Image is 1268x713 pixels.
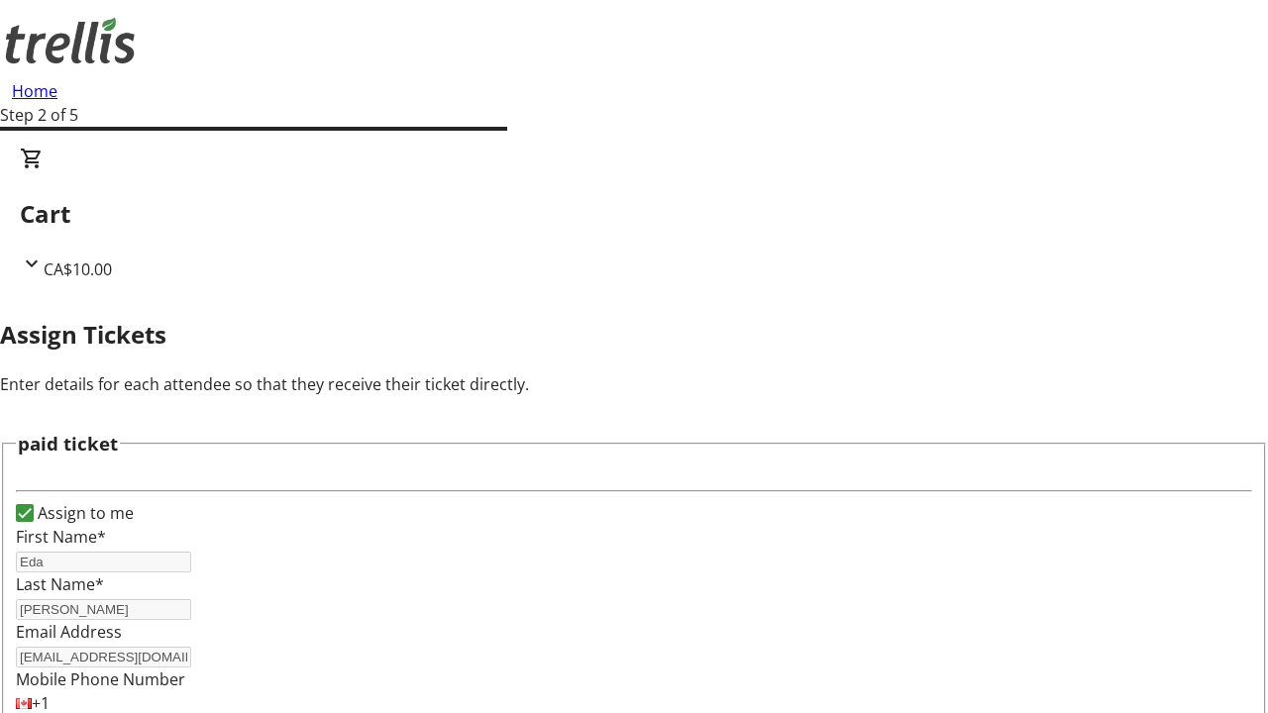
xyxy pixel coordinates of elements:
[18,430,118,458] h3: paid ticket
[44,258,112,280] span: CA$10.00
[16,668,185,690] label: Mobile Phone Number
[16,621,122,643] label: Email Address
[16,526,106,548] label: First Name*
[20,196,1248,232] h2: Cart
[20,147,1248,281] div: CartCA$10.00
[34,501,134,525] label: Assign to me
[16,573,104,595] label: Last Name*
